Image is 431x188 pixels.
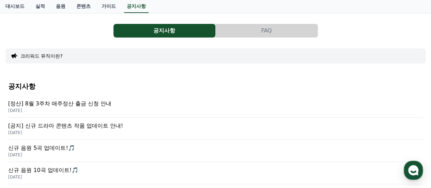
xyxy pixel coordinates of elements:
[2,131,45,148] a: 홈
[8,152,423,158] p: [DATE]
[216,24,318,38] button: FAQ
[8,122,423,130] p: [공지] 신규 드라마 콘텐츠 작품 업데이트 안내!
[113,24,215,38] button: 공지사항
[216,24,318,38] a: FAQ
[8,83,423,90] h4: 공지사항
[8,174,423,180] p: [DATE]
[8,162,423,184] a: 신규 음원 10곡 업데이트!🎵 [DATE]
[88,131,131,148] a: 설정
[20,53,63,59] button: 크리워드 뮤직이란?
[62,142,71,147] span: 대화
[8,108,423,113] p: [DATE]
[8,130,423,135] p: [DATE]
[105,142,113,147] span: 설정
[8,140,423,162] a: 신규 음원 5곡 업데이트!🎵 [DATE]
[8,96,423,118] a: [정산] 8월 3주차 매주정산 출금 신청 안내 [DATE]
[21,142,26,147] span: 홈
[113,24,216,38] a: 공지사항
[8,100,423,108] p: [정산] 8월 3주차 매주정산 출금 신청 안내
[8,118,423,140] a: [공지] 신규 드라마 콘텐츠 작품 업데이트 안내! [DATE]
[8,144,423,152] p: 신규 음원 5곡 업데이트!🎵
[8,166,423,174] p: 신규 음원 10곡 업데이트!🎵
[45,131,88,148] a: 대화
